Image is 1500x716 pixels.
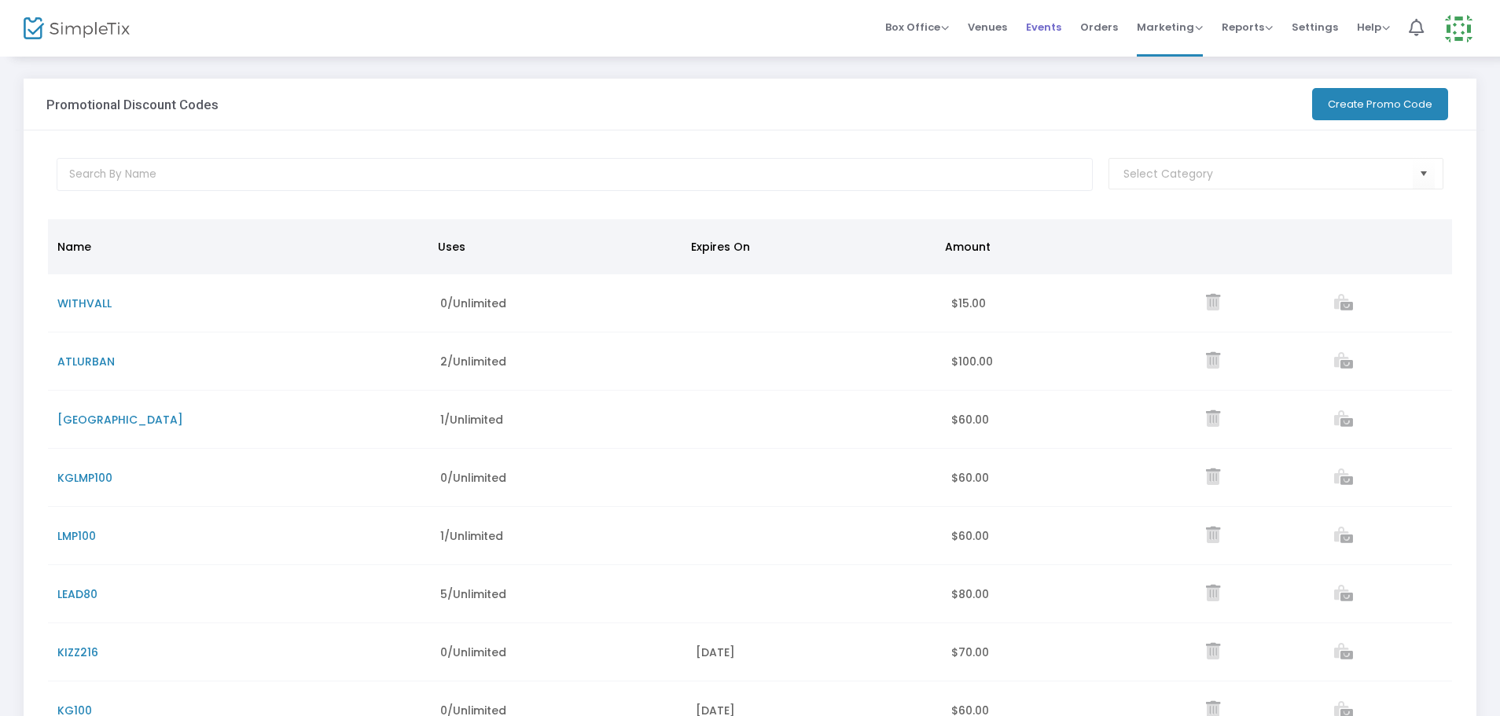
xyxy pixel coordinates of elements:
span: $100.00 [951,354,993,369]
span: $15.00 [951,296,986,311]
span: ATLURBAN [57,354,115,369]
span: $80.00 [951,586,989,602]
a: View list of orders which used this promo code. [1334,413,1353,428]
span: Box Office [885,20,949,35]
span: 5/Unlimited [440,586,506,602]
span: Help [1357,20,1390,35]
span: WITHVALL [57,296,112,311]
button: Select [1413,158,1435,190]
a: View list of orders which used this promo code. [1334,529,1353,545]
span: Reports [1222,20,1273,35]
span: 1/Unlimited [440,528,503,544]
span: $60.00 [951,412,989,428]
a: View list of orders which used this promo code. [1334,587,1353,603]
span: KGLMP100 [57,470,112,486]
a: View list of orders which used this promo code. [1334,296,1353,312]
span: Venues [968,7,1007,47]
span: LMP100 [57,528,96,544]
span: 1/Unlimited [440,412,503,428]
span: Amount [945,239,991,255]
span: Orders [1080,7,1118,47]
span: Settings [1292,7,1338,47]
span: $60.00 [951,528,989,544]
div: [DATE] [696,644,932,660]
input: Search By Name [57,158,1094,191]
span: Expires On [691,239,750,255]
button: Create Promo Code [1312,88,1448,120]
span: $60.00 [951,470,989,486]
a: View list of orders which used this promo code. [1334,354,1353,370]
span: 0/Unlimited [440,470,506,486]
span: 0/Unlimited [440,296,506,311]
span: [GEOGRAPHIC_DATA] [57,412,183,428]
span: Name [57,239,91,255]
span: KIZZ216 [57,644,98,660]
a: View list of orders which used this promo code. [1334,645,1353,661]
h3: Promotional Discount Codes [46,97,219,112]
span: Events [1026,7,1061,47]
span: 2/Unlimited [440,354,506,369]
span: Uses [438,239,465,255]
span: Marketing [1137,20,1203,35]
span: LEAD80 [57,586,97,602]
input: Select Category [1123,166,1414,182]
a: View list of orders which used this promo code. [1334,471,1353,487]
span: $70.00 [951,644,989,660]
span: 0/Unlimited [440,644,506,660]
